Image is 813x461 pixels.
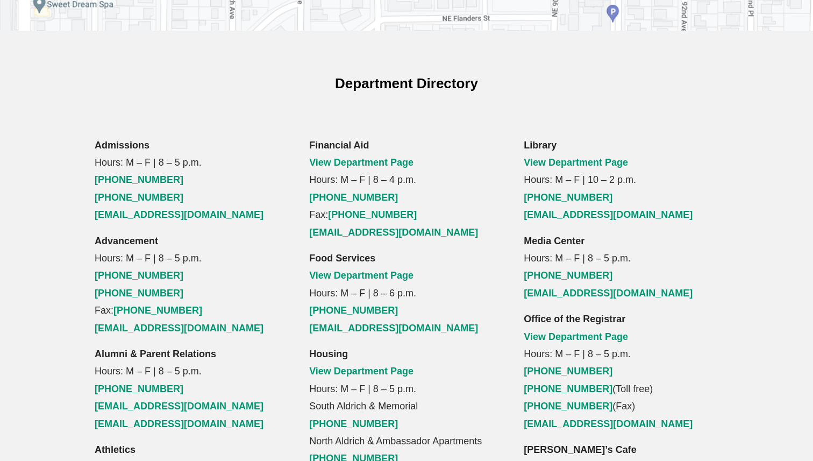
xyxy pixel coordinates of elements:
a: [EMAIL_ADDRESS][DOMAIN_NAME] [309,323,478,334]
a: [EMAIL_ADDRESS][DOMAIN_NAME] [95,401,263,412]
p: Hours: M – F | 8 – 6 p.m. [309,250,504,337]
a: View Department Page [309,366,413,377]
strong: Media Center [524,236,584,246]
p: Hours: M – F | 8 – 5 p.m. (Toll free) (Fax) [524,310,718,432]
a: [PHONE_NUMBER] [524,270,612,281]
a: [EMAIL_ADDRESS][DOMAIN_NAME] [524,209,693,220]
a: [PHONE_NUMBER] [309,192,398,203]
a: [PHONE_NUMBER] [95,174,183,185]
p: Hours: M – F | 8 – 5 p.m. Fax: [95,232,289,337]
a: [PHONE_NUMBER] [95,288,183,299]
strong: Athletics [95,444,135,455]
a: [PHONE_NUMBER] [309,305,398,316]
a: [PHONE_NUMBER] [95,270,183,281]
strong: Office of the Registrar [524,314,625,324]
strong: [PERSON_NAME]’s Cafe [524,444,636,455]
a: [PHONE_NUMBER] [524,366,612,377]
p: Hours: M – F | 8 – 4 p.m. Fax: [309,137,504,241]
h4: Department Directory [202,74,611,93]
a: View Department Page [309,157,413,168]
strong: Housing [309,349,348,359]
a: [PHONE_NUMBER] [113,305,202,316]
a: [PHONE_NUMBER] [524,401,612,412]
a: [EMAIL_ADDRESS][DOMAIN_NAME] [524,288,693,299]
a: [PHONE_NUMBER] [328,209,417,220]
a: [PHONE_NUMBER] [95,384,183,394]
a: [EMAIL_ADDRESS][DOMAIN_NAME] [524,419,693,429]
a: [PHONE_NUMBER] [524,192,612,203]
a: View Department Page [524,157,628,168]
a: [PHONE_NUMBER] [309,419,398,429]
strong: Food Services [309,253,375,264]
a: [EMAIL_ADDRESS][DOMAIN_NAME] [95,419,263,429]
a: [EMAIL_ADDRESS][DOMAIN_NAME] [95,209,263,220]
a: [PHONE_NUMBER] [524,384,612,394]
p: Hours: M – F | 8 – 5 p.m. [524,232,718,302]
p: Hours: M – F | 8 – 5 p.m. [95,345,289,432]
strong: Financial Aid [309,140,369,151]
strong: Library [524,140,557,151]
a: [EMAIL_ADDRESS][DOMAIN_NAME] [309,227,478,238]
strong: Admissions [95,140,149,151]
a: [PHONE_NUMBER] [95,192,183,203]
p: Hours: M – F | 8 – 5 p.m. [95,137,289,224]
a: View Department Page [524,331,628,342]
strong: Alumni & Parent Relations [95,349,216,359]
strong: Advancement [95,236,158,246]
a: [EMAIL_ADDRESS][DOMAIN_NAME] [95,323,263,334]
p: Hours: M – F | 10 – 2 p.m. [524,137,718,224]
a: View Department Page [309,270,413,281]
